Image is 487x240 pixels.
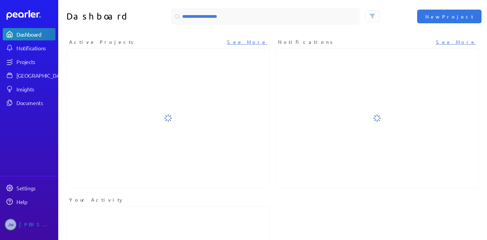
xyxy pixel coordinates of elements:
[436,38,476,46] a: See More
[16,31,55,38] div: Dashboard
[16,99,55,106] div: Documents
[3,55,55,68] a: Projects
[3,97,55,109] a: Documents
[3,195,55,208] a: Help
[16,86,55,92] div: Insights
[16,45,55,51] div: Notifications
[7,10,55,20] a: Dashboard
[3,216,55,233] a: JW[PERSON_NAME]
[417,10,482,23] button: New Project
[16,185,55,191] div: Settings
[16,58,55,65] div: Projects
[69,38,136,46] span: Active Projects
[425,13,473,20] span: New Project
[3,42,55,54] a: Notifications
[3,69,55,81] a: [GEOGRAPHIC_DATA]
[19,219,53,230] div: [PERSON_NAME]
[16,72,67,79] div: [GEOGRAPHIC_DATA]
[16,198,55,205] div: Help
[227,38,267,46] a: See More
[5,219,16,230] span: Jeremy Williams
[66,8,165,25] h1: Dashboard
[3,83,55,95] a: Insights
[3,182,55,194] a: Settings
[69,196,124,203] span: Your Activity
[3,28,55,40] a: Dashboard
[278,38,335,46] span: Notifications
